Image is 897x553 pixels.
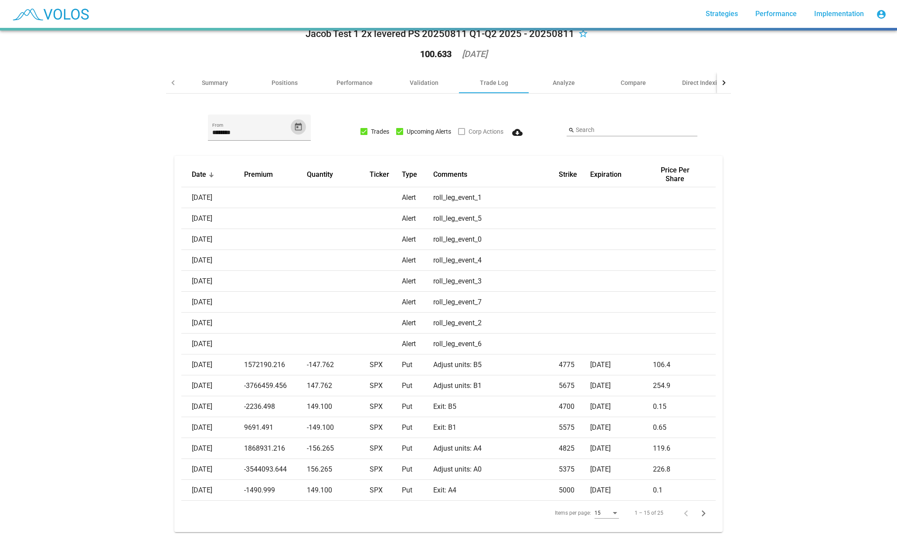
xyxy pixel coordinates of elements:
[244,417,307,438] td: 9691.491
[402,229,433,250] td: Alert
[677,504,695,522] button: Previous page
[433,208,559,229] td: roll_leg_event_5
[307,354,370,375] td: -147.762
[181,480,244,501] td: [DATE]
[748,6,804,22] a: Performance
[202,78,228,87] div: Summary
[7,3,93,25] img: blue_transparent.png
[402,354,433,375] td: Put
[590,170,622,179] button: Change sorting for expiration
[559,375,590,396] td: 5675
[653,459,716,480] td: 226.8
[181,354,244,375] td: [DATE]
[653,166,697,183] button: Change sorting for price_per_share
[433,292,559,313] td: roll_leg_event_7
[590,396,653,417] td: [DATE]
[433,250,559,271] td: roll_leg_event_4
[402,375,433,396] td: Put
[682,78,724,87] div: Direct Indexing
[181,250,244,271] td: [DATE]
[402,480,433,501] td: Put
[755,10,797,18] span: Performance
[553,78,575,87] div: Analyze
[433,187,559,208] td: roll_leg_event_1
[706,10,738,18] span: Strategies
[590,459,653,480] td: [DATE]
[244,480,307,501] td: -1490.999
[181,459,244,480] td: [DATE]
[181,334,244,354] td: [DATE]
[590,375,653,396] td: [DATE]
[370,459,402,480] td: SPX
[402,187,433,208] td: Alert
[590,417,653,438] td: [DATE]
[307,480,370,501] td: 149.100
[306,27,574,41] div: Jacob Test 1 2x levered PS 20250811 Q1-Q2 2025 - 20250811
[181,187,244,208] td: [DATE]
[402,417,433,438] td: Put
[876,9,887,20] mat-icon: account_circle
[181,313,244,334] td: [DATE]
[433,459,559,480] td: Adjust units: A0
[695,504,712,522] button: Next page
[433,375,559,396] td: Adjust units: B1
[699,6,745,22] a: Strategies
[433,480,559,501] td: Exit: A4
[244,170,273,179] button: Change sorting for premium
[433,438,559,459] td: Adjust units: A4
[402,334,433,354] td: Alert
[244,459,307,480] td: -3544093.644
[469,126,503,137] span: Corp Actions
[307,170,333,179] button: Change sorting for quantity
[307,459,370,480] td: 156.265
[433,354,559,375] td: Adjust units: B5
[307,396,370,417] td: 149.100
[336,78,373,87] div: Performance
[291,119,306,135] button: Open calendar
[480,78,508,87] div: Trade Log
[433,417,559,438] td: Exit: B1
[433,271,559,292] td: roll_leg_event_3
[181,292,244,313] td: [DATE]
[559,396,590,417] td: 4700
[653,480,716,501] td: 0.1
[307,438,370,459] td: -156.265
[433,334,559,354] td: roll_leg_event_6
[370,480,402,501] td: SPX
[407,126,451,137] span: Upcoming Alerts
[370,170,389,179] button: Change sorting for ticker
[402,313,433,334] td: Alert
[244,438,307,459] td: 1868931.216
[181,271,244,292] td: [DATE]
[181,229,244,250] td: [DATE]
[272,78,298,87] div: Positions
[653,396,716,417] td: 0.15
[433,396,559,417] td: Exit: B5
[410,78,438,87] div: Validation
[595,510,619,516] mat-select: Items per page:
[462,50,487,58] div: [DATE]
[420,50,452,58] div: 100.633
[402,459,433,480] td: Put
[307,375,370,396] td: 147.762
[555,509,591,517] div: Items per page:
[590,480,653,501] td: [DATE]
[635,509,663,517] div: 1 – 15 of 25
[512,127,523,138] mat-icon: cloud_download
[181,208,244,229] td: [DATE]
[370,354,402,375] td: SPX
[559,170,577,179] button: Change sorting for strike
[370,396,402,417] td: SPX
[595,510,601,516] span: 15
[370,417,402,438] td: SPX
[590,354,653,375] td: [DATE]
[181,417,244,438] td: [DATE]
[244,375,307,396] td: -3766459.456
[402,208,433,229] td: Alert
[621,78,646,87] div: Compare
[559,459,590,480] td: 5375
[568,127,574,134] mat-icon: search
[433,170,467,179] button: Change sorting for comments
[559,438,590,459] td: 4825
[559,354,590,375] td: 4775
